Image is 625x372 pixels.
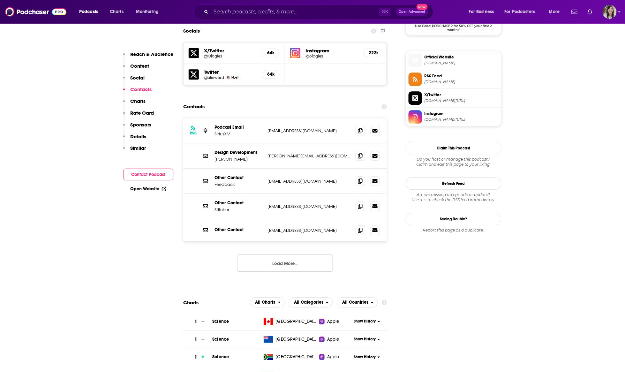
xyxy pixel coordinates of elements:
a: 1 [183,313,212,330]
span: siriusxm.com [425,61,499,65]
a: [GEOGRAPHIC_DATA] [261,318,320,325]
button: Charts [123,98,146,110]
button: Load More... [237,254,333,272]
a: 1 [183,348,212,366]
a: Seeing Double? [406,213,501,225]
button: Show History [352,337,382,342]
span: Show History [354,354,376,360]
span: All Categories [294,300,323,305]
h2: Contacts [183,101,205,113]
img: Podchaser - Follow, Share and Rate Podcasts [5,6,66,18]
h3: RSS [190,131,197,136]
p: Similar [130,145,146,151]
p: Feedback [215,182,262,187]
a: Science [212,319,229,324]
button: Refresh Feed [406,177,501,190]
button: Details [123,133,146,145]
span: Apple [327,318,339,325]
p: [PERSON_NAME][EMAIL_ADDRESS][DOMAIN_NAME] [267,153,350,159]
span: Official Website [425,54,499,60]
p: [EMAIL_ADDRESS][DOMAIN_NAME] [267,128,350,133]
a: 1 [183,330,212,348]
h2: Platforms [250,297,285,307]
span: More [549,7,560,16]
a: Show notifications dropdown [569,6,580,17]
h5: @Ologies [204,54,257,58]
span: twitter.com/Ologies [425,98,499,103]
h3: 1 [195,318,198,325]
button: open menu [289,297,333,307]
p: SiriusXM [215,131,262,137]
span: feeds.simplecast.com [425,80,499,84]
a: Apple [319,336,351,343]
h5: 222k [369,50,376,56]
h5: X/Twitter [204,48,257,54]
h5: Instagram [305,48,358,54]
span: Show History [354,319,376,324]
a: @ologies [305,54,358,58]
span: Instagram [425,111,499,117]
a: Instagram[DOMAIN_NAME][URL] [409,110,499,124]
p: Other Contact [215,200,262,206]
h5: Twitter [204,69,257,75]
a: Science [212,337,229,342]
button: Similar [123,145,146,157]
button: open menu [75,7,106,17]
span: For Podcasters [505,7,535,16]
p: Stitcher [215,207,262,212]
h3: 1 [195,336,198,343]
img: Alie Ward [227,76,230,79]
input: Search podcasts, credits, & more... [211,7,379,17]
div: Claim and edit this page to your liking. [406,157,501,167]
a: Apple [319,354,351,360]
a: @alieward [204,75,224,80]
button: Show History [352,319,382,324]
a: Apple [319,318,351,325]
span: Apple [327,336,339,343]
a: RSS Feed[DOMAIN_NAME] [409,72,499,86]
button: open menu [337,297,378,307]
button: Reach & Audience [123,51,173,63]
a: [GEOGRAPHIC_DATA] [261,336,320,343]
p: Content [130,63,149,69]
span: Canada [276,318,317,325]
a: [GEOGRAPHIC_DATA] [261,354,320,360]
p: Details [130,133,146,140]
p: Contacts [130,86,152,92]
button: Open AdvancedNew [396,8,428,16]
h2: Countries [337,297,378,307]
span: instagram.com/ologies [425,117,499,122]
span: Show History [354,337,376,342]
a: SimpleCast Deal: Use Code: PODCHASER for 50% OFF your first 2 months! [406,1,501,31]
p: Sponsors [130,122,151,128]
span: All Charts [255,300,275,305]
button: Content [123,63,149,75]
button: open menu [250,297,285,307]
button: open menu [132,7,167,17]
p: Podcast Email [215,125,262,130]
span: New Zealand [276,336,317,343]
a: Charts [106,7,127,17]
span: Do you host or manage this podcast? [406,157,501,162]
span: All Countries [342,300,368,305]
button: Rate Card [123,110,154,122]
span: Charts [110,7,124,16]
p: Design Development [215,150,262,155]
span: RSS Feed [425,73,499,79]
div: Are we missing an episode or update? Use this to check the RSS feed immediately. [406,192,501,202]
p: Reach & Audience [130,51,173,57]
span: Monitoring [136,7,159,16]
span: Open Advanced [399,10,425,13]
span: Use Code: PODCHASER for 50% OFF your first 2 months! [406,20,501,32]
div: Search podcasts, credits, & more... [200,4,440,19]
span: For Business [469,7,494,16]
a: Show notifications dropdown [585,6,595,17]
span: Logged in as devinandrade [603,5,617,19]
span: ⌘ K [379,8,391,16]
h2: Socials [183,25,200,37]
